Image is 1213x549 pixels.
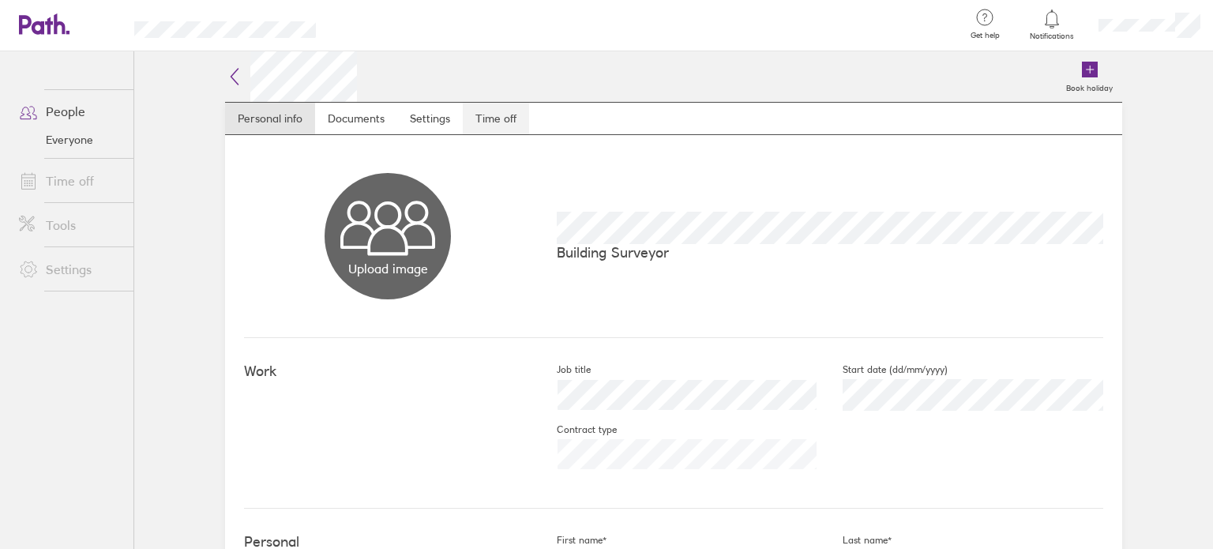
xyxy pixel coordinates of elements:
[531,534,606,547] label: First name*
[817,534,892,547] label: Last name*
[960,31,1011,40] span: Get help
[6,165,133,197] a: Time off
[531,423,617,436] label: Contract type
[817,363,948,376] label: Start date (dd/mm/yyyy)
[1057,51,1122,102] a: Book holiday
[315,103,397,134] a: Documents
[225,103,315,134] a: Personal info
[6,209,133,241] a: Tools
[1027,8,1078,41] a: Notifications
[531,363,591,376] label: Job title
[1027,32,1078,41] span: Notifications
[463,103,529,134] a: Time off
[397,103,463,134] a: Settings
[1057,79,1122,93] label: Book holiday
[6,96,133,127] a: People
[6,254,133,285] a: Settings
[244,363,531,380] h4: Work
[557,244,1103,261] p: Building Surveyor
[6,127,133,152] a: Everyone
